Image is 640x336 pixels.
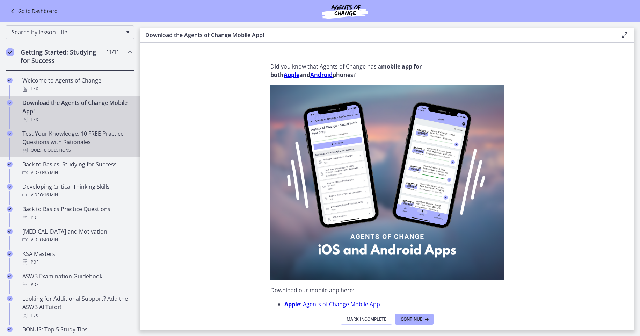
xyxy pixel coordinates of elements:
strong: and [299,71,310,79]
span: · 16 min [43,191,58,199]
div: Video [22,236,131,244]
div: Video [22,191,131,199]
a: Go to Dashboard [8,7,58,15]
span: · 10 Questions [41,146,71,155]
i: Completed [7,184,13,190]
a: Apple [284,71,299,79]
div: Quiz [22,146,131,155]
a: Android [310,71,333,79]
i: Completed [7,100,13,106]
span: 11 / 11 [106,48,119,56]
i: Completed [7,251,13,257]
div: Developing Critical Thinking Skills [22,183,131,199]
i: Completed [7,162,13,167]
i: Completed [7,131,13,136]
strong: phones [333,71,353,79]
div: PDF [22,213,131,222]
button: Continue [395,314,434,325]
i: Completed [7,206,13,212]
img: Agents_of_Change_Mobile_App_Now_Available!.png [270,85,504,280]
i: Completed [7,327,13,332]
div: Search by lesson title [6,25,134,39]
div: Welcome to Agents of Change! [22,76,131,93]
i: Completed [7,229,13,234]
h2: Getting Started: Studying for Success [21,48,106,65]
span: · 35 min [43,169,58,177]
div: Back to Basics Practice Questions [22,205,131,222]
div: ASWB Examination Guidebook [22,272,131,289]
h3: Download the Agents of Change Mobile App! [145,31,609,39]
strong: Apple [284,300,300,308]
div: Back to Basics: Studying for Success [22,160,131,177]
span: Continue [401,316,422,322]
span: Mark Incomplete [347,316,386,322]
p: Did you know that Agents of Change has a ? [270,62,504,79]
div: Video [22,169,131,177]
div: [MEDICAL_DATA] and Motivation [22,227,131,244]
div: PDF [22,258,131,266]
a: Apple: Agents of Change Mobile App [284,300,380,308]
i: Completed [6,48,14,56]
div: Looking for Additional Support? Add the ASWB AI Tutor! [22,294,131,320]
div: KSA Masters [22,250,131,266]
div: Text [22,311,131,320]
span: Search by lesson title [12,28,123,36]
i: Completed [7,296,13,301]
div: Test Your Knowledge: 10 FREE Practice Questions with Rationales [22,129,131,155]
span: · 40 min [43,236,58,244]
button: Mark Incomplete [341,314,392,325]
div: Text [22,85,131,93]
i: Completed [7,273,13,279]
i: Completed [7,78,13,83]
p: Download our mobile app here: [270,286,504,294]
img: Agents of Change [303,3,387,20]
div: PDF [22,280,131,289]
div: Text [22,115,131,124]
div: Download the Agents of Change Mobile App! [22,99,131,124]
